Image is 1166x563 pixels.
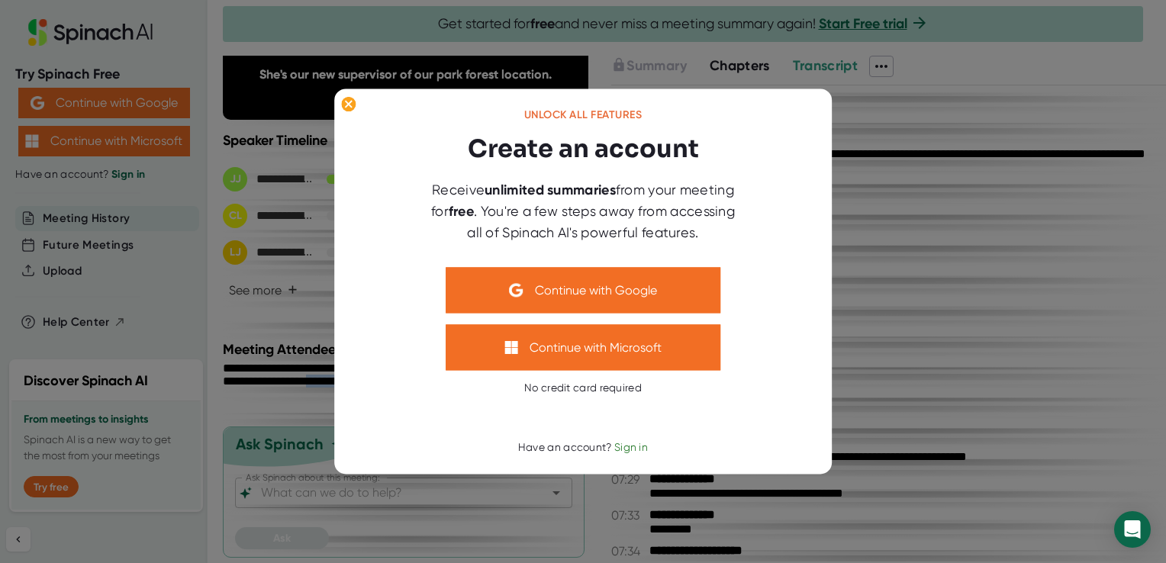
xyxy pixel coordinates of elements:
[446,268,720,314] button: Continue with Google
[510,284,523,298] img: Aehbyd4JwY73AAAAAElFTkSuQmCC
[449,204,474,220] b: free
[614,441,648,453] span: Sign in
[485,182,616,199] b: unlimited summaries
[446,325,720,371] button: Continue with Microsoft
[423,180,743,243] div: Receive from your meeting for . You're a few steps away from accessing all of Spinach AI's powerf...
[1114,511,1151,548] div: Open Intercom Messenger
[468,131,699,168] h3: Create an account
[524,108,643,122] div: Unlock all features
[518,441,648,455] div: Have an account?
[524,382,642,396] div: No credit card required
